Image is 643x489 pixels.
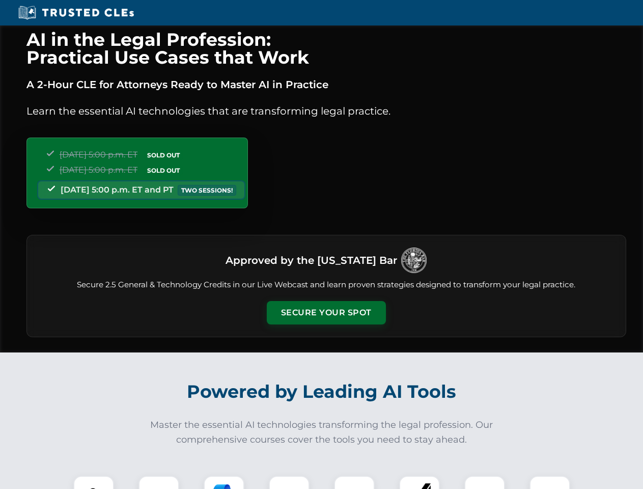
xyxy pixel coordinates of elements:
p: Master the essential AI technologies transforming the legal profession. Our comprehensive courses... [144,418,500,447]
span: [DATE] 5:00 p.m. ET [60,165,137,175]
h3: Approved by the [US_STATE] Bar [226,251,397,269]
p: Secure 2.5 General & Technology Credits in our Live Webcast and learn proven strategies designed ... [39,279,613,291]
h1: AI in the Legal Profession: Practical Use Cases that Work [26,31,626,66]
h2: Powered by Leading AI Tools [40,374,604,410]
img: Trusted CLEs [15,5,137,20]
img: Logo [401,248,427,273]
span: SOLD OUT [144,165,183,176]
p: Learn the essential AI technologies that are transforming legal practice. [26,103,626,119]
span: SOLD OUT [144,150,183,160]
p: A 2-Hour CLE for Attorneys Ready to Master AI in Practice [26,76,626,93]
span: [DATE] 5:00 p.m. ET [60,150,137,159]
button: Secure Your Spot [267,301,386,324]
